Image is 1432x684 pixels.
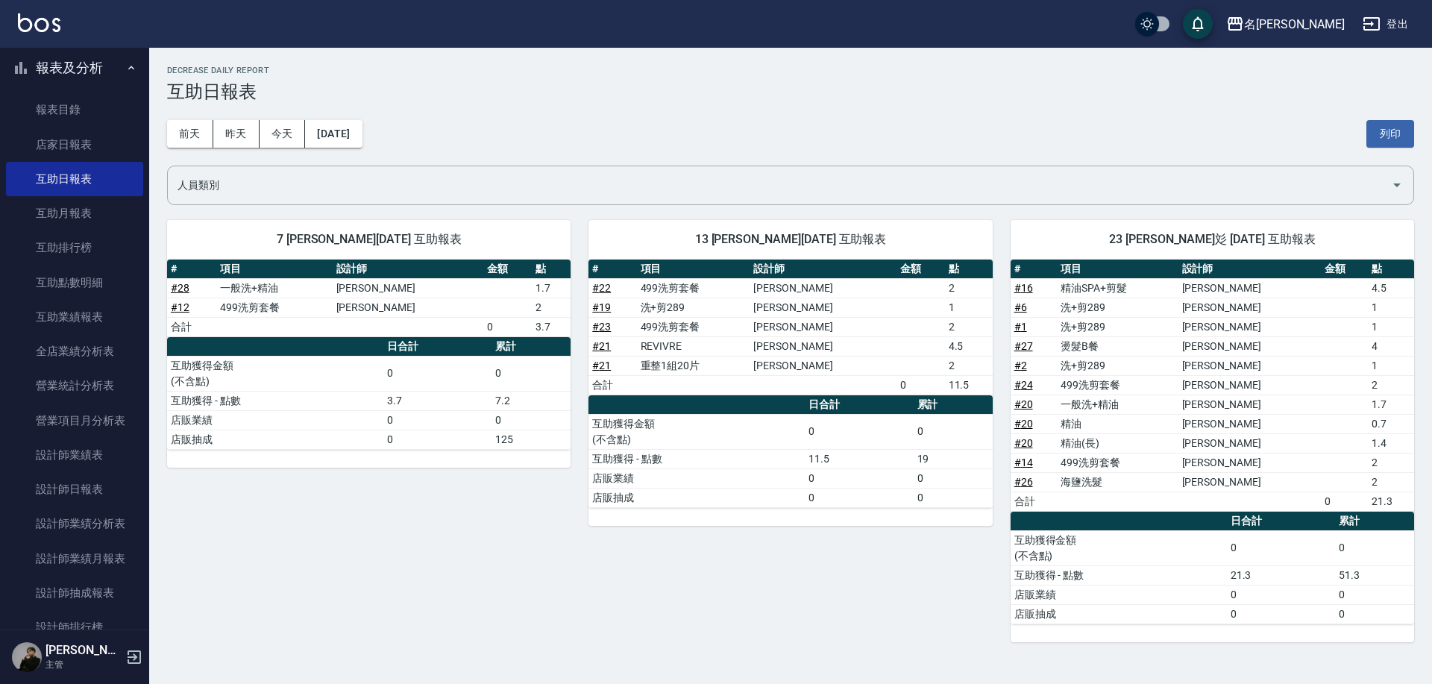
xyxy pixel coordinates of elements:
[1227,530,1335,565] td: 0
[6,196,143,230] a: 互助月報表
[945,317,993,336] td: 2
[1014,379,1033,391] a: #24
[588,375,636,395] td: 合計
[1057,453,1178,472] td: 499洗剪套餐
[6,576,143,610] a: 設計師抽成報表
[945,336,993,356] td: 4.5
[167,81,1414,102] h3: 互助日報表
[1057,395,1178,414] td: 一般洗+精油
[1057,375,1178,395] td: 499洗剪套餐
[1335,512,1414,531] th: 累計
[588,260,992,395] table: a dense table
[167,120,213,148] button: 前天
[1178,433,1322,453] td: [PERSON_NAME]
[592,301,611,313] a: #19
[1011,530,1227,565] td: 互助獲得金額 (不含點)
[260,120,306,148] button: 今天
[750,336,896,356] td: [PERSON_NAME]
[383,391,492,410] td: 3.7
[1335,604,1414,624] td: 0
[592,321,611,333] a: #23
[167,410,383,430] td: 店販業績
[167,260,216,279] th: #
[805,395,913,415] th: 日合計
[805,414,913,449] td: 0
[805,468,913,488] td: 0
[1014,360,1027,371] a: #2
[1368,414,1414,433] td: 0.7
[1057,260,1178,279] th: 項目
[1366,120,1414,148] button: 列印
[6,92,143,127] a: 報表目錄
[1227,565,1335,585] td: 21.3
[1014,340,1033,352] a: #27
[637,336,750,356] td: REVIVRE
[945,356,993,375] td: 2
[1014,301,1027,313] a: #6
[45,643,122,658] h5: [PERSON_NAME]
[492,337,571,357] th: 累計
[1321,260,1367,279] th: 金額
[1011,260,1414,512] table: a dense table
[750,356,896,375] td: [PERSON_NAME]
[532,260,571,279] th: 點
[588,468,805,488] td: 店販業績
[174,172,1385,198] input: 人員名稱
[945,375,993,395] td: 11.5
[1178,414,1322,433] td: [PERSON_NAME]
[588,395,992,508] table: a dense table
[167,260,571,337] table: a dense table
[1335,530,1414,565] td: 0
[171,282,189,294] a: #28
[1244,15,1345,34] div: 名[PERSON_NAME]
[1321,492,1367,511] td: 0
[914,414,993,449] td: 0
[45,658,122,671] p: 主管
[1368,375,1414,395] td: 2
[1368,336,1414,356] td: 4
[6,472,143,506] a: 設計師日報表
[6,48,143,87] button: 報表及分析
[945,278,993,298] td: 2
[1057,317,1178,336] td: 洗+剪289
[1014,321,1027,333] a: #1
[216,260,333,279] th: 項目
[6,438,143,472] a: 設計師業績表
[637,260,750,279] th: 項目
[637,298,750,317] td: 洗+剪289
[1011,565,1227,585] td: 互助獲得 - 點數
[383,410,492,430] td: 0
[1368,395,1414,414] td: 1.7
[1368,278,1414,298] td: 4.5
[914,468,993,488] td: 0
[1368,298,1414,317] td: 1
[945,260,993,279] th: 點
[1368,453,1414,472] td: 2
[1011,512,1414,624] table: a dense table
[1220,9,1351,40] button: 名[PERSON_NAME]
[532,298,571,317] td: 2
[1014,418,1033,430] a: #20
[1335,565,1414,585] td: 51.3
[216,298,333,317] td: 499洗剪套餐
[6,162,143,196] a: 互助日報表
[333,260,483,279] th: 設計師
[750,278,896,298] td: [PERSON_NAME]
[1178,395,1322,414] td: [PERSON_NAME]
[333,278,483,298] td: [PERSON_NAME]
[896,260,944,279] th: 金額
[216,278,333,298] td: 一般洗+精油
[383,337,492,357] th: 日合計
[167,430,383,449] td: 店販抽成
[1227,604,1335,624] td: 0
[492,410,571,430] td: 0
[588,260,636,279] th: #
[1357,10,1414,38] button: 登出
[592,282,611,294] a: #22
[588,449,805,468] td: 互助獲得 - 點數
[1057,414,1178,433] td: 精油
[383,430,492,449] td: 0
[383,356,492,391] td: 0
[1178,317,1322,336] td: [PERSON_NAME]
[1178,356,1322,375] td: [PERSON_NAME]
